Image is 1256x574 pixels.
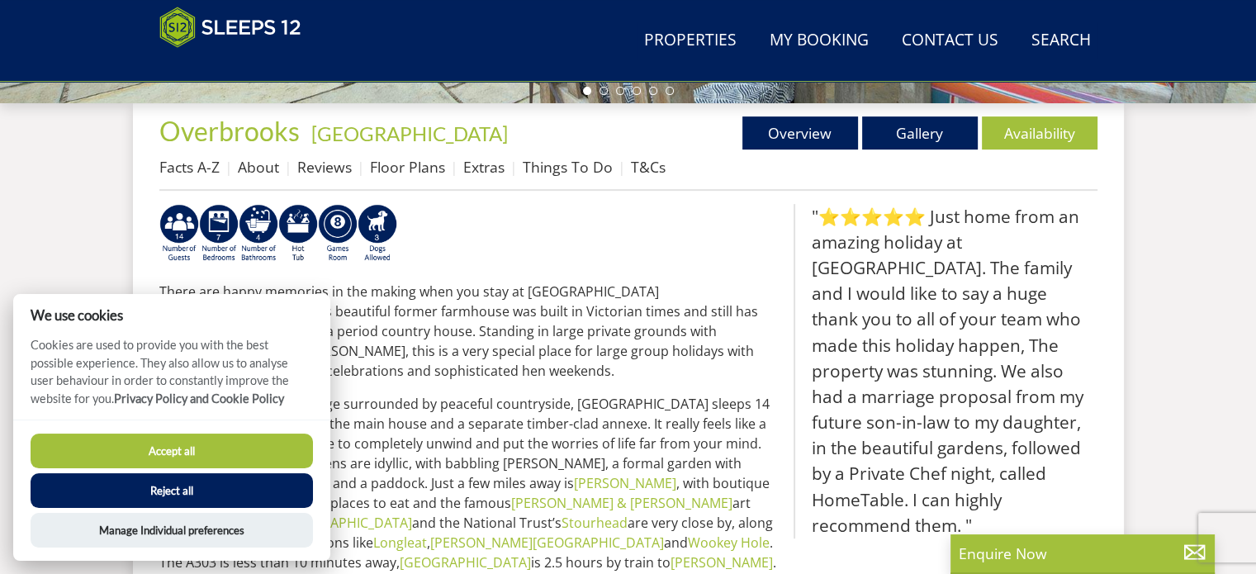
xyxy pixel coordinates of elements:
a: Contact Us [895,22,1005,59]
a: Availability [982,116,1097,149]
p: There are happy memories in the making when you stay at [GEOGRAPHIC_DATA] in ; this beautiful for... [159,282,780,381]
a: Floor Plans [370,157,445,177]
a: [PERSON_NAME] [671,553,773,572]
img: AD_4nXelyA6p3wiY-33WkIepSU9gnrW6MtO3D71BepyzU8WundsFJ5UmaOUqjX59nXVijoFzxSG0YNbMeeQQ83_EHdf8nMkSw... [358,204,397,263]
a: Stourhead [562,514,628,532]
img: AD_4nXdUEjdWxyJEXfF2QMxcnH9-q5XOFeM-cCBkt-KsCkJ9oHmM7j7w2lDMJpoznjTsqM7kKDtmmF2O_bpEel9pzSv0KunaC... [199,204,239,263]
a: [PERSON_NAME] [574,474,676,492]
a: Longleat [373,534,427,552]
img: Sleeps 12 [159,7,301,48]
p: Enquire Now [959,543,1206,564]
iframe: Customer reviews powered by Trustpilot [151,58,325,72]
a: [PERSON_NAME][GEOGRAPHIC_DATA] [430,534,664,552]
span: - [305,121,508,145]
button: Reject all [31,473,313,508]
a: Wookey Hole [688,534,770,552]
a: [GEOGRAPHIC_DATA] [311,121,508,145]
a: [GEOGRAPHIC_DATA] [400,553,531,572]
img: AD_4nXfRCsuHKMgqgSm1_p2uZvuEHkjDupwUw-tcF2K650wU1JyBYvxSuEO9beRIzZcAVYtNaAI9hBswK59fLaIv8ZejwCsjh... [159,204,199,263]
img: AD_4nXcy0HGcWq0J58LOYxlnSwjVFwquWFvCZzbxSKcxp4HYiQm3ScM_WSVrrYu9bYRIOW8FKoV29fZURc5epz-Si4X9-ID0x... [239,204,278,263]
p: Cookies are used to provide you with the best possible experience. They also allow us to analyse ... [13,336,330,420]
a: Extras [463,157,505,177]
span: Overbrooks [159,115,300,147]
a: My Booking [763,22,875,59]
a: T&Cs [631,157,666,177]
a: Things To Do [523,157,613,177]
a: [PERSON_NAME] & [PERSON_NAME] [511,494,732,512]
a: Properties [637,22,743,59]
img: AD_4nXdrZMsjcYNLGsKuA84hRzvIbesVCpXJ0qqnwZoX5ch9Zjv73tWe4fnFRs2gJ9dSiUubhZXckSJX_mqrZBmYExREIfryF... [318,204,358,263]
blockquote: "⭐⭐⭐⭐⭐ Just home from an amazing holiday at [GEOGRAPHIC_DATA]. The family and I would like to say... [794,204,1097,538]
button: Manage Individual preferences [31,513,313,548]
a: Search [1025,22,1097,59]
h2: We use cookies [13,307,330,323]
a: Reviews [297,157,352,177]
a: Facts A-Z [159,157,220,177]
img: AD_4nXcpX5uDwed6-YChlrI2BYOgXwgg3aqYHOhRm0XfZB-YtQW2NrmeCr45vGAfVKUq4uWnc59ZmEsEzoF5o39EWARlT1ewO... [278,204,318,263]
p: On the edge of a small village surrounded by peaceful countryside, [GEOGRAPHIC_DATA] sleeps 14 gu... [159,394,780,572]
a: About [238,157,279,177]
button: Accept all [31,434,313,468]
a: Overview [742,116,858,149]
a: Overbrooks [159,115,305,147]
a: Gallery [862,116,978,149]
a: Privacy Policy and Cookie Policy [114,391,284,406]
